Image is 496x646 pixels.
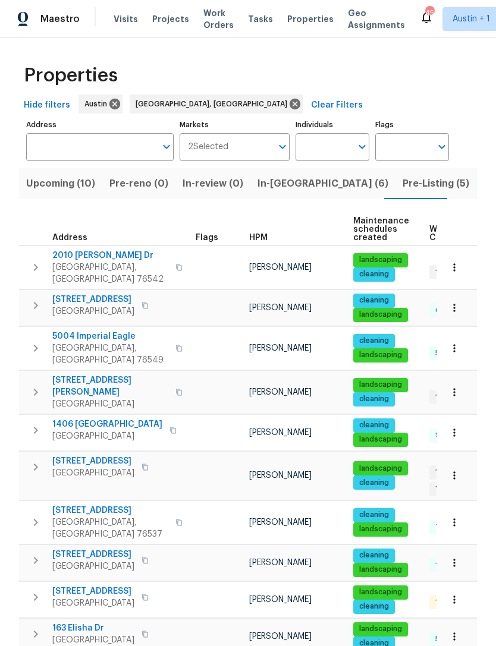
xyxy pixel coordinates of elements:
[79,94,123,114] div: Austin
[274,138,291,155] button: Open
[52,398,168,410] span: [GEOGRAPHIC_DATA]
[431,430,465,440] span: 9 Done
[354,295,394,305] span: cleaning
[109,175,168,192] span: Pre-reno (0)
[52,305,134,317] span: [GEOGRAPHIC_DATA]
[52,294,134,305] span: [STREET_ADDRESS]
[249,428,312,437] span: [PERSON_NAME]
[52,634,134,646] span: [GEOGRAPHIC_DATA]
[258,175,388,192] span: In-[GEOGRAPHIC_DATA] (6)
[249,234,268,242] span: HPM
[354,550,394,560] span: cleaning
[311,98,363,113] span: Clear Filters
[425,7,434,19] div: 45
[52,430,162,442] span: [GEOGRAPHIC_DATA]
[354,350,407,360] span: landscaping
[158,138,175,155] button: Open
[354,624,407,634] span: landscaping
[136,98,292,110] span: [GEOGRAPHIC_DATA], [GEOGRAPHIC_DATA]
[296,121,369,128] label: Individuals
[24,98,70,113] span: Hide filters
[203,7,234,31] span: Work Orders
[188,142,228,152] span: 2 Selected
[306,94,368,116] button: Clear Filters
[287,13,334,25] span: Properties
[196,234,218,242] span: Flags
[249,304,312,312] span: [PERSON_NAME]
[52,585,134,597] span: [STREET_ADDRESS]
[354,380,407,390] span: landscaping
[249,471,312,480] span: [PERSON_NAME]
[354,434,407,445] span: landscaping
[52,560,134,572] span: [GEOGRAPHIC_DATA]
[52,330,168,342] span: 5004 Imperial Eagle
[431,634,464,644] span: 5 Done
[431,560,469,571] span: 10 Done
[249,388,312,396] span: [PERSON_NAME]
[130,94,303,114] div: [GEOGRAPHIC_DATA], [GEOGRAPHIC_DATA]
[40,13,80,25] span: Maestro
[375,121,449,128] label: Flags
[354,478,394,488] span: cleaning
[354,336,394,346] span: cleaning
[431,305,465,316] span: 6 Done
[180,121,290,128] label: Markets
[24,70,118,81] span: Properties
[52,505,168,516] span: [STREET_ADDRESS]
[354,601,394,612] span: cleaning
[249,559,312,567] span: [PERSON_NAME]
[354,138,371,155] button: Open
[249,344,312,352] span: [PERSON_NAME]
[431,267,457,278] span: 1 WIP
[354,255,407,265] span: landscaping
[52,597,134,609] span: [GEOGRAPHIC_DATA]
[52,467,134,479] span: [GEOGRAPHIC_DATA]
[249,263,312,272] span: [PERSON_NAME]
[52,516,168,540] span: [GEOGRAPHIC_DATA], [GEOGRAPHIC_DATA] 76537
[52,261,168,285] span: [GEOGRAPHIC_DATA], [GEOGRAPHIC_DATA] 76542
[354,420,394,430] span: cleaning
[431,484,462,494] span: 1 Sent
[52,455,134,467] span: [STREET_ADDRESS]
[248,15,273,23] span: Tasks
[431,348,464,358] span: 5 Done
[52,418,162,430] span: 1406 [GEOGRAPHIC_DATA]
[431,522,465,532] span: 7 Done
[354,464,407,474] span: landscaping
[354,394,394,404] span: cleaning
[453,13,490,25] span: Austin + 1
[353,217,409,242] span: Maintenance schedules created
[354,269,394,279] span: cleaning
[431,467,457,477] span: 1 WIP
[354,510,394,520] span: cleaning
[249,595,312,604] span: [PERSON_NAME]
[354,565,407,575] span: landscaping
[249,518,312,527] span: [PERSON_NAME]
[52,250,168,261] span: 2010 [PERSON_NAME] Dr
[26,121,174,128] label: Address
[52,234,87,242] span: Address
[434,138,450,155] button: Open
[26,175,95,192] span: Upcoming (10)
[52,549,134,560] span: [STREET_ADDRESS]
[431,597,456,607] span: 1 QC
[52,374,168,398] span: [STREET_ADDRESS][PERSON_NAME]
[348,7,405,31] span: Geo Assignments
[114,13,138,25] span: Visits
[52,622,134,634] span: 163 Elisha Dr
[354,524,407,534] span: landscaping
[52,342,168,366] span: [GEOGRAPHIC_DATA], [GEOGRAPHIC_DATA] 76549
[403,175,469,192] span: Pre-Listing (5)
[152,13,189,25] span: Projects
[249,632,312,641] span: [PERSON_NAME]
[431,392,457,402] span: 1 WIP
[84,98,112,110] span: Austin
[19,94,75,116] button: Hide filters
[354,587,407,597] span: landscaping
[354,310,407,320] span: landscaping
[183,175,243,192] span: In-review (0)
